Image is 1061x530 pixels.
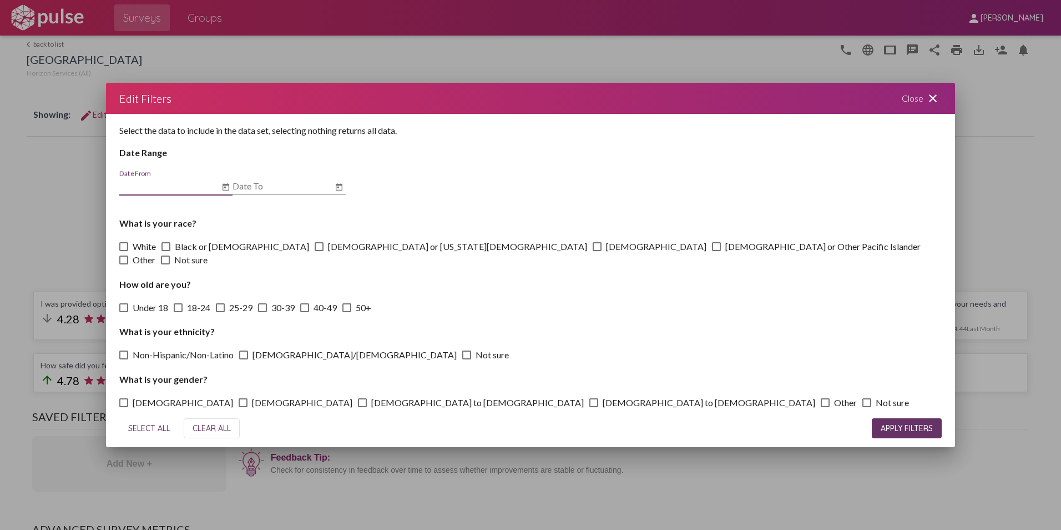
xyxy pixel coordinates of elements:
div: Close [888,83,955,114]
span: 30-39 [271,301,295,314]
div: Edit Filters [119,89,171,107]
span: [DEMOGRAPHIC_DATA] or Other Pacific Islander [725,240,921,253]
span: Select the data to include in the data set, selecting nothing returns all data. [119,125,397,136]
span: Not sure [876,396,909,409]
span: [DEMOGRAPHIC_DATA] [606,240,706,253]
h4: Date Range [119,147,942,158]
span: 18-24 [187,301,210,314]
span: 40-49 [314,301,337,314]
span: Not sure [476,348,509,362]
mat-icon: close [926,92,939,105]
span: CLEAR ALL [193,423,231,433]
span: [DEMOGRAPHIC_DATA] to [DEMOGRAPHIC_DATA] [603,396,815,409]
button: SELECT ALL [119,418,179,438]
h4: What is your gender? [119,374,942,384]
span: [DEMOGRAPHIC_DATA] to [DEMOGRAPHIC_DATA] [371,396,584,409]
span: Not sure [174,253,208,267]
button: APPLY FILTERS [872,418,942,438]
span: Black or [DEMOGRAPHIC_DATA] [175,240,309,253]
button: Open calendar [219,181,233,194]
span: [DEMOGRAPHIC_DATA] [133,396,233,409]
span: Non-Hispanic/Non-Latino [133,348,234,362]
h4: What is your ethnicity? [119,326,942,337]
span: Other [133,253,155,267]
span: [DEMOGRAPHIC_DATA] [252,396,352,409]
span: 50+ [356,301,371,314]
button: CLEAR ALL [184,418,240,438]
span: [DEMOGRAPHIC_DATA]/[DEMOGRAPHIC_DATA] [252,348,457,362]
span: Under 18 [133,301,168,314]
span: [DEMOGRAPHIC_DATA] or [US_STATE][DEMOGRAPHIC_DATA] [328,240,587,253]
button: Open calendar [332,181,346,194]
h4: What is your race? [119,218,942,228]
h4: How old are you? [119,279,942,289]
span: Other [834,396,857,409]
span: APPLY FILTERS [881,423,933,433]
span: White [133,240,156,253]
span: 25-29 [229,301,252,314]
span: SELECT ALL [128,423,170,433]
